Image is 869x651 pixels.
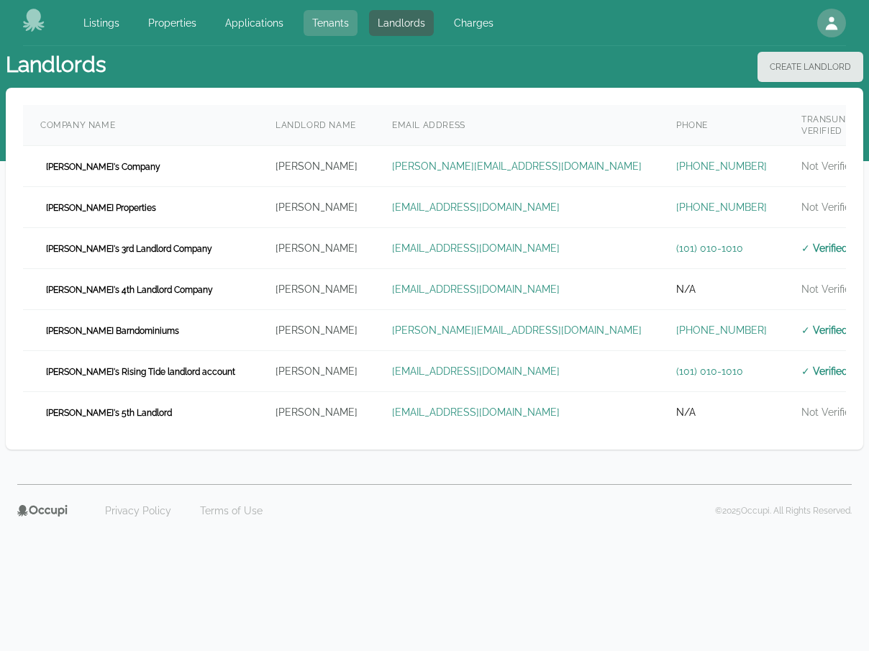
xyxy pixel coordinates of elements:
th: Company Name [23,105,258,146]
span: ✓ Verified [801,324,848,336]
a: [PHONE_NUMBER] [676,324,767,336]
td: [PERSON_NAME] [258,146,375,187]
a: [EMAIL_ADDRESS][DOMAIN_NAME] [392,283,560,295]
span: [PERSON_NAME] Properties [40,201,162,215]
span: Not Verified [801,160,857,172]
td: [PERSON_NAME] [258,310,375,351]
a: Applications [217,10,292,36]
th: Email Address [375,105,659,146]
span: [PERSON_NAME]'s 4th Landlord Company [40,283,219,297]
span: ✓ Verified [801,242,848,254]
a: Tenants [304,10,358,36]
span: Not Verified [801,201,857,213]
button: Create Landlord [757,52,863,82]
a: Listings [75,10,128,36]
span: [PERSON_NAME]'s 3rd Landlord Company [40,242,218,256]
a: (101) 010-1010 [676,242,743,254]
a: [EMAIL_ADDRESS][DOMAIN_NAME] [392,365,560,377]
td: [PERSON_NAME] [258,187,375,228]
span: Not Verified [801,283,857,295]
a: Properties [140,10,205,36]
span: [PERSON_NAME]'s Company [40,160,166,174]
h1: Landlords [6,52,106,82]
a: Terms of Use [191,499,271,522]
a: [PHONE_NUMBER] [676,201,767,213]
p: © 2025 Occupi. All Rights Reserved. [715,505,852,516]
td: N/A [659,269,784,310]
a: Landlords [369,10,434,36]
a: [PHONE_NUMBER] [676,160,767,172]
td: [PERSON_NAME] [258,269,375,310]
a: [EMAIL_ADDRESS][DOMAIN_NAME] [392,201,560,213]
span: [PERSON_NAME]'s Rising Tide landlord account [40,365,241,379]
td: [PERSON_NAME] [258,392,375,433]
a: Privacy Policy [96,499,180,522]
a: [EMAIL_ADDRESS][DOMAIN_NAME] [392,242,560,254]
span: [PERSON_NAME]'s 5th Landlord [40,406,178,420]
td: [PERSON_NAME] [258,351,375,392]
a: [PERSON_NAME][EMAIL_ADDRESS][DOMAIN_NAME] [392,324,642,336]
a: [PERSON_NAME][EMAIL_ADDRESS][DOMAIN_NAME] [392,160,642,172]
a: Charges [445,10,502,36]
td: N/A [659,392,784,433]
th: Landlord Name [258,105,375,146]
span: [PERSON_NAME] Barndominiums [40,324,185,338]
a: [EMAIL_ADDRESS][DOMAIN_NAME] [392,406,560,418]
a: (101) 010-1010 [676,365,743,377]
th: Phone [659,105,784,146]
td: [PERSON_NAME] [258,228,375,269]
span: ✓ Verified [801,365,848,377]
span: Not Verified [801,406,857,418]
